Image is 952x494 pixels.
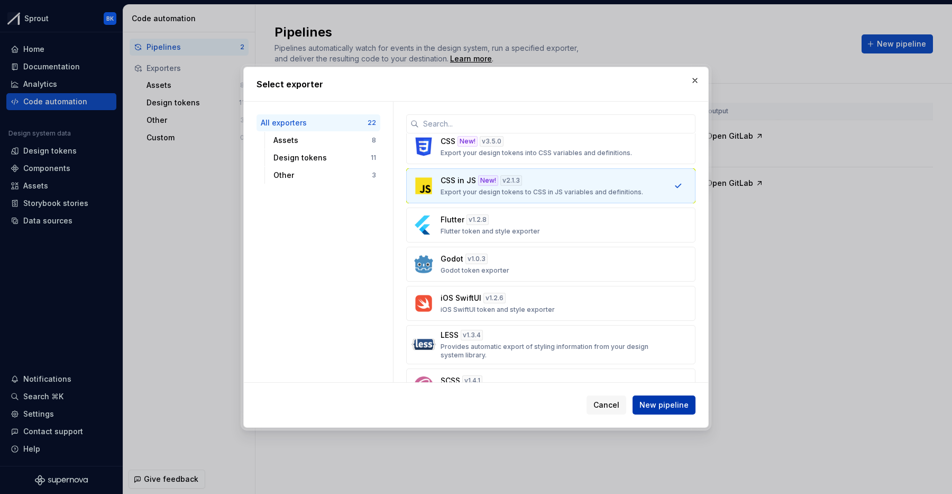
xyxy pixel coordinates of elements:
[273,135,372,146] div: Assets
[372,171,376,179] div: 3
[406,208,695,242] button: Flutterv1.2.8Flutter token and style exporter
[368,119,376,127] div: 22
[406,369,695,403] button: SCSSv1.4.1SCSS token and style exporter
[261,118,368,128] div: All exporters
[406,129,695,164] button: CSSNew!v3.5.0Export your design tokens into CSS variables and definitions.
[587,396,626,415] button: Cancel
[441,149,632,157] p: Export your design tokens into CSS variables and definitions.
[461,330,483,340] div: v 1.3.4
[273,170,372,181] div: Other
[441,188,643,196] p: Export your design tokens to CSS in JS variables and definitions.
[419,114,695,133] input: Search...
[480,136,504,147] div: v 3.5.0
[269,132,380,149] button: Assets8
[273,152,371,163] div: Design tokens
[500,175,522,186] div: v 2.1.3
[466,214,489,225] div: v 1.2.8
[639,400,689,410] span: New pipeline
[465,254,488,264] div: v 1.0.3
[441,227,540,236] p: Flutter token and style exporter
[441,175,476,186] p: CSS in JS
[406,325,695,364] button: LESSv1.3.4Provides automatic export of styling information from your design system library.
[441,330,459,340] p: LESS
[593,400,619,410] span: Cancel
[441,306,555,314] p: iOS SwiftUI token and style exporter
[257,78,695,91] h2: Select exporter
[462,375,482,386] div: v 1.4.1
[441,214,464,225] p: Flutter
[269,167,380,184] button: Other3
[441,254,463,264] p: Godot
[457,136,478,147] div: New!
[441,266,509,275] p: Godot token exporter
[483,293,506,303] div: v 1.2.6
[406,286,695,321] button: iOS SwiftUIv1.2.6iOS SwiftUI token and style exporter
[269,149,380,166] button: Design tokens11
[478,175,498,186] div: New!
[406,247,695,282] button: Godotv1.0.3Godot token exporter
[441,136,455,147] p: CSS
[406,168,695,203] button: CSS in JSNew!v2.1.3Export your design tokens to CSS in JS variables and definitions.
[257,114,380,131] button: All exporters22
[633,396,695,415] button: New pipeline
[441,293,481,303] p: iOS SwiftUI
[441,343,655,360] p: Provides automatic export of styling information from your design system library.
[372,136,376,145] div: 8
[371,154,376,162] div: 11
[441,375,460,386] p: SCSS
